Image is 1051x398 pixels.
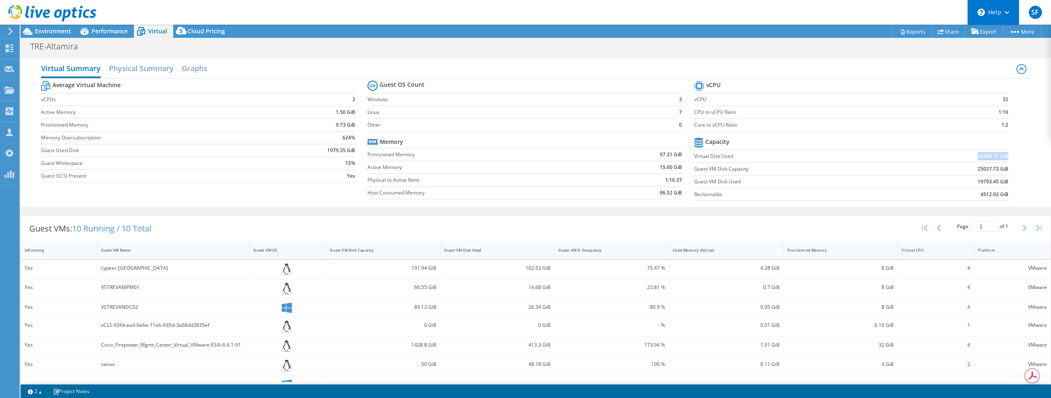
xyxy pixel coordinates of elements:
a: More [1003,25,1041,38]
div: 4 [902,283,970,292]
div: 89.13 GiB [330,303,436,312]
div: 0.16 GiB [787,321,894,330]
div: 4 GiB [787,360,894,369]
div: Cisco_Firepower_Mgmt_Center_Virtual_VMware-ESXi-6.6.1-91 [101,340,246,349]
div: 0.97 GiB [673,379,780,389]
div: 48.18 GiB [444,360,551,369]
div: 0.11 GiB [673,360,780,369]
h1: TRE-Altamira [27,42,91,51]
div: 8 GiB [787,379,894,389]
div: VMware [978,264,1047,273]
div: VMware [978,360,1047,369]
b: 24306.37 GiB [978,152,1008,160]
div: 0.7 GiB [673,283,780,292]
div: VSTREVANDC01 [101,379,246,389]
div: 100 % [558,360,665,369]
div: vanux [101,360,246,369]
div: 413.3 GiB [444,340,551,349]
label: Guest VM Disk Used [694,178,900,186]
b: 96.52 GiB [660,189,682,197]
label: Windows [367,95,666,104]
div: vCLS-93fdcea4-0e6e-11eb-935d-3a68dd3835ef [101,321,246,330]
b: 3 [352,95,355,104]
label: Provisioned Memory [41,121,273,129]
div: Virtual CPU [902,248,960,253]
b: 25027.73 GiB [978,165,1008,173]
div: 89.13 GiB [330,379,436,389]
div: Guest VM Disk Capacity [330,248,427,253]
b: 9.73 GiB [336,121,355,129]
div: 75.47 % [558,264,665,273]
b: Yes [347,172,355,180]
span: SF [1029,6,1042,19]
label: Reclaimable [694,190,900,199]
h2: Graphs [182,60,207,76]
b: Guest OS Count [380,81,425,89]
b: 1:2 [1001,121,1008,129]
div: VMware [978,340,1047,349]
div: 1.91 GiB [673,340,780,349]
div: VMware [978,303,1047,312]
b: 1:16 [998,108,1008,116]
b: 3 [679,95,682,104]
span: 1 [1005,223,1008,230]
a: Project Notes [47,386,95,396]
div: 14.68 GiB [444,283,551,292]
div: 26.34 GiB [444,303,551,312]
div: 8 GiB [787,303,894,312]
div: 50 GiB [330,360,436,369]
div: Guest VM Name [101,248,236,253]
div: 2 [902,360,970,369]
div: 4.28 GiB [673,264,780,273]
label: Provisioned Memory [367,150,598,159]
label: Virtual Disk Used [694,152,900,160]
div: IsRunning [25,248,83,253]
div: 76.25 % [558,379,665,389]
div: 4 [902,379,970,389]
div: VSTREVANIPM01 [101,283,246,292]
b: Capacity [705,138,730,146]
a: Reports [893,25,932,38]
div: 173.94 % [558,340,665,349]
div: 32 GiB [787,340,894,349]
div: 0.95 GiB [673,303,780,312]
div: Yes [25,303,93,312]
div: Used Memory (Active) [673,248,770,253]
label: Other [367,121,666,129]
div: Yes [25,379,93,389]
div: - % [558,321,665,330]
div: 80.9 % [558,303,665,312]
div: Guest VMs: [21,216,160,241]
label: Active Memory [41,108,273,116]
div: 23.81 % [558,283,665,292]
div: cypeer-[GEOGRAPHIC_DATA] [101,264,246,273]
h2: Physical Summary [109,60,174,76]
a: Export [965,25,1003,38]
b: vCPU [706,81,721,89]
div: Yes [25,283,93,292]
div: 8 GiB [787,283,894,292]
span: 10 Running / 10 Total [72,223,151,234]
div: Yes [25,340,93,349]
div: VSTREVANDC02 [101,303,246,312]
div: Guest VM % Occupancy [558,248,655,253]
div: VMware [978,379,1047,389]
b: 15% [345,159,355,167]
div: 1428.8 GiB [330,340,436,349]
b: Average Virtual Machine [53,81,121,89]
label: Guest Used Disk [41,146,273,155]
span: Page of [957,221,1008,232]
label: Guest Whitespace [41,159,273,167]
span: Performance [92,27,128,35]
b: 97.31 GiB [660,150,682,159]
div: 27.18 GiB [444,379,551,389]
label: Guest VM Disk Capacity [694,165,900,173]
b: 1979.35 GiB [327,146,355,155]
b: 1:16.37 [665,176,682,184]
div: 8 GiB [787,264,894,273]
b: 4512.92 GiB [980,190,1008,199]
div: Provisioned Memory [787,248,884,253]
h2: Virtual Summary [41,60,101,78]
b: 1.56 GiB [336,108,355,116]
div: 191.94 GiB [330,264,436,273]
